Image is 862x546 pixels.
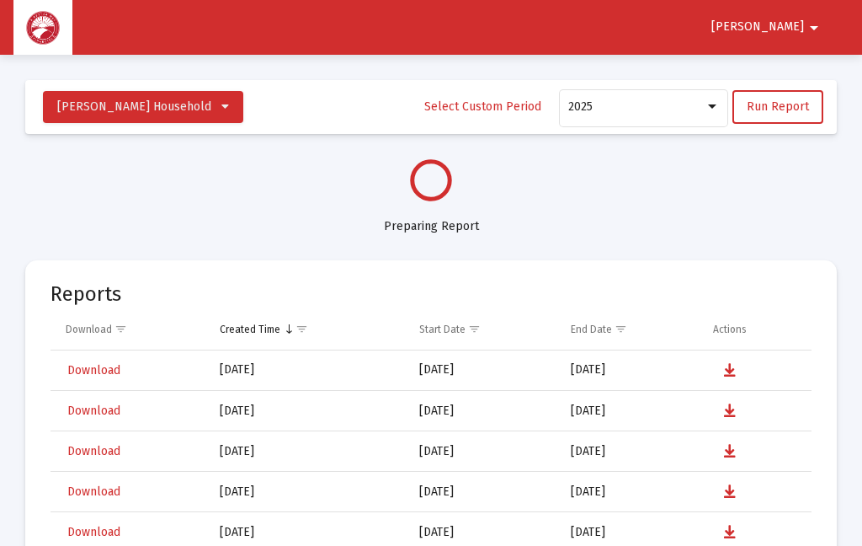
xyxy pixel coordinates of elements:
[407,309,559,350] td: Column Start Date
[407,431,559,472] td: [DATE]
[67,404,120,418] span: Download
[419,323,466,336] div: Start Date
[67,363,120,377] span: Download
[568,99,593,114] span: 2025
[26,11,60,45] img: Dashboard
[57,99,211,114] span: [PERSON_NAME] Household
[220,524,395,541] div: [DATE]
[615,323,627,335] span: Show filter options for column 'End Date'
[43,91,243,123] button: [PERSON_NAME] Household
[67,444,120,458] span: Download
[559,472,701,512] td: [DATE]
[220,323,280,336] div: Created Time
[407,351,559,391] td: [DATE]
[220,484,395,500] div: [DATE]
[66,323,112,336] div: Download
[208,309,407,350] td: Column Created Time
[51,286,121,302] mat-card-title: Reports
[713,323,747,336] div: Actions
[559,431,701,472] td: [DATE]
[701,309,811,350] td: Column Actions
[559,391,701,431] td: [DATE]
[711,20,804,35] span: [PERSON_NAME]
[559,309,701,350] td: Column End Date
[424,99,541,114] span: Select Custom Period
[747,99,809,114] span: Run Report
[571,323,612,336] div: End Date
[407,472,559,512] td: [DATE]
[295,323,308,335] span: Show filter options for column 'Created Time'
[114,323,127,335] span: Show filter options for column 'Download'
[407,391,559,431] td: [DATE]
[804,11,824,45] mat-icon: arrow_drop_down
[67,525,120,539] span: Download
[220,361,395,378] div: [DATE]
[25,201,837,235] div: Preparing Report
[732,90,823,124] button: Run Report
[51,309,208,350] td: Column Download
[220,403,395,420] div: [DATE]
[559,351,701,391] td: [DATE]
[220,443,395,460] div: [DATE]
[67,484,120,499] span: Download
[691,10,844,44] button: [PERSON_NAME]
[468,323,481,335] span: Show filter options for column 'Start Date'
